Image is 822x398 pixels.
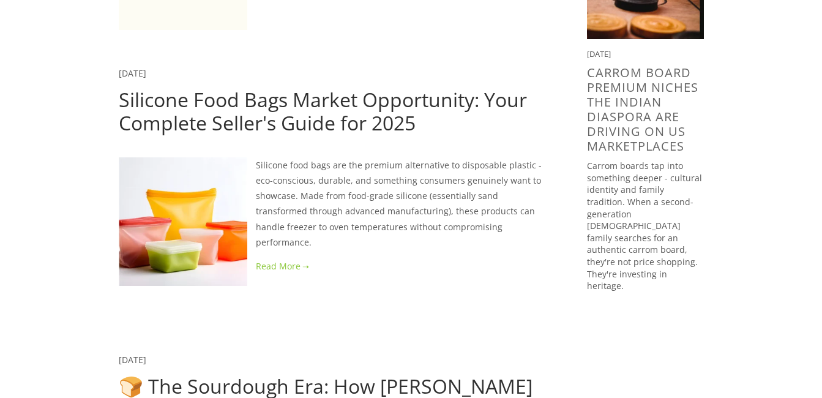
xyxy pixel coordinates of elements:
[587,64,698,154] a: Carrom Board Premium Niches the Indian Diaspora are driving on US Marketplaces
[119,157,548,250] p: Silicone food bags are the premium alternative to disposable plastic - eco-conscious, durable, an...
[119,67,146,79] a: [DATE]
[119,86,527,136] a: Silicone Food Bags Market Opportunity: Your Complete Seller's Guide for 2025
[119,354,146,366] a: [DATE]
[587,160,704,292] p: Carrom boards tap into something deeper - cultural identity and family tradition. When a second-g...
[587,48,611,59] time: [DATE]
[119,157,247,286] img: Silicone Food Bags Market Opportunity: Your Complete Seller's Guide for 2025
